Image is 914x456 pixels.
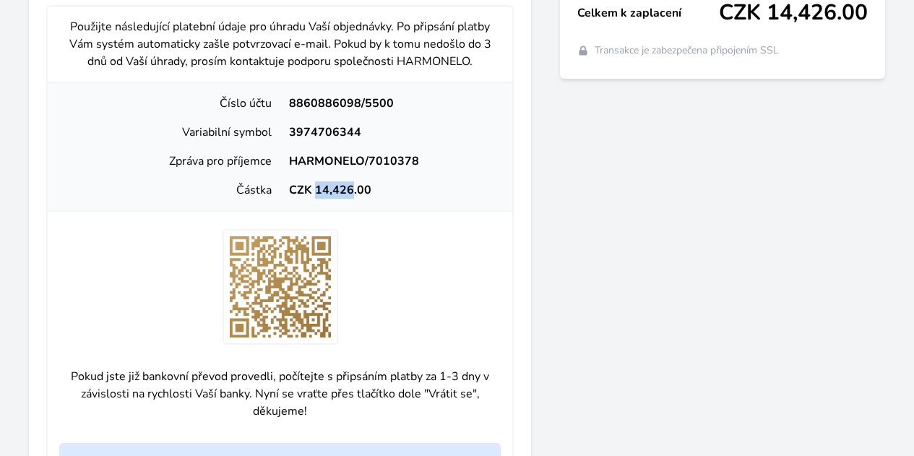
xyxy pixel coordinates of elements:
[280,95,501,112] div: 8860886098/5500
[59,95,280,112] div: Číslo účtu
[59,181,280,199] div: Částka
[577,4,719,22] span: Celkem k zaplacení
[280,181,501,199] div: CZK 14,426.00
[59,18,501,70] p: Použijte následující platební údaje pro úhradu Vaší objednávky. Po připsání platby Vám systém aut...
[280,152,501,170] div: HARMONELO/7010378
[595,43,779,58] span: Transakce je zabezpečena připojením SSL
[59,124,280,141] div: Variabilní symbol
[223,229,338,345] img: T87uoIIe7L6ywAAAABJRU5ErkJggg==
[280,124,501,141] div: 3974706344
[59,152,280,170] div: Zpráva pro příjemce
[59,356,501,431] p: Pokud jste již bankovní převod provedli, počítejte s připsáním platby za 1-3 dny v závislosti na ...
